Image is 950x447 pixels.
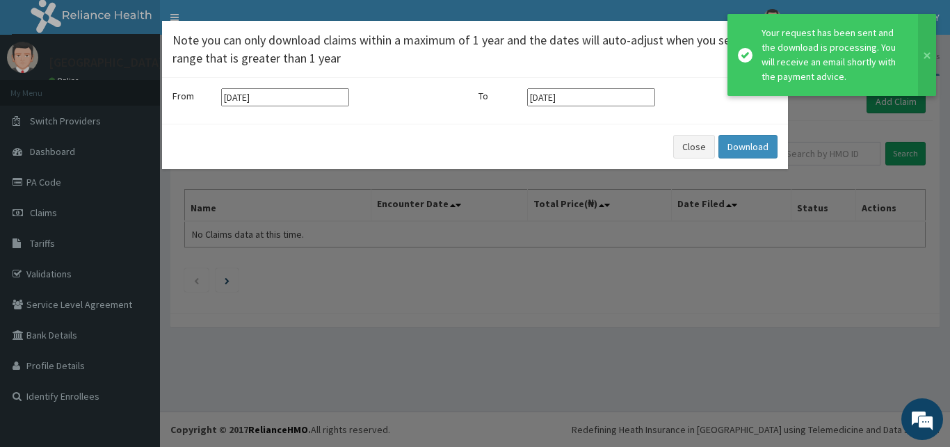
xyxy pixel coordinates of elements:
span: × [770,8,778,27]
button: Close [768,10,778,25]
label: From [172,89,214,103]
div: Your request has been sent and the download is processing. You will receive an email shortly with... [762,26,905,84]
button: Close [673,135,715,159]
button: Download [718,135,778,159]
input: Select start date [221,88,349,106]
h4: Note you can only download claims within a maximum of 1 year and the dates will auto-adjust when ... [172,31,778,67]
div: Chat with us now [72,78,234,96]
label: To [478,89,520,103]
span: We're online! [81,135,192,275]
input: Select end date [527,88,655,106]
img: d_794563401_company_1708531726252_794563401 [26,70,56,104]
textarea: Type your message and hit 'Enter' [7,299,265,348]
div: Minimize live chat window [228,7,261,40]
